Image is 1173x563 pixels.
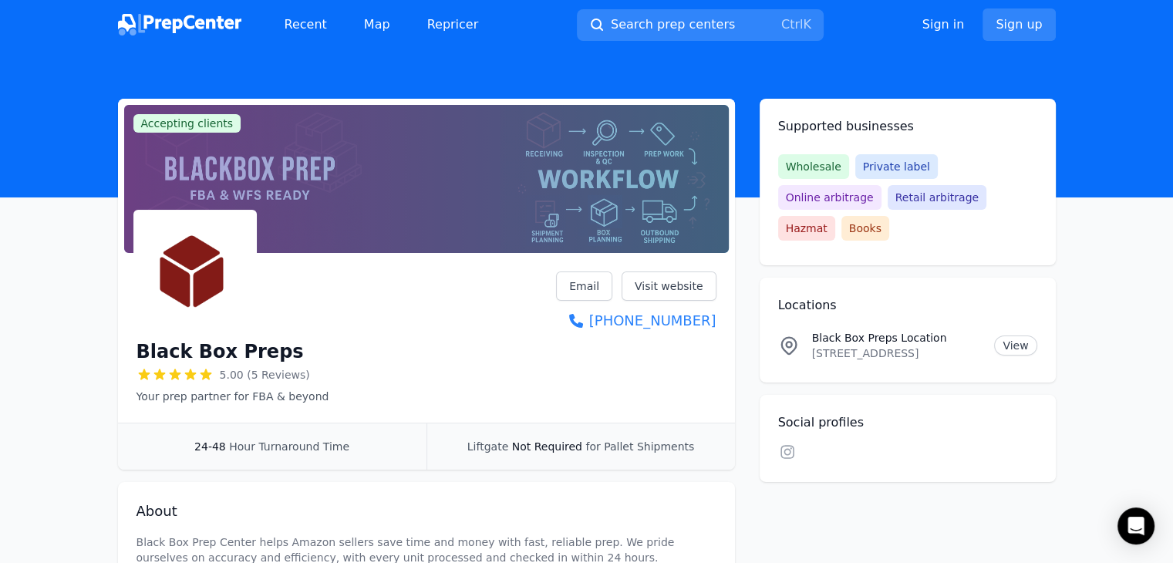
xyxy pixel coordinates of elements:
[803,17,811,32] kbd: K
[133,114,241,133] span: Accepting clients
[778,154,849,179] span: Wholesale
[352,9,403,40] a: Map
[778,185,881,210] span: Online arbitrage
[137,501,716,522] h2: About
[229,440,349,453] span: Hour Turnaround Time
[137,213,254,330] img: Black Box Preps
[812,346,983,361] p: [STREET_ADDRESS]
[118,14,241,35] img: PrepCenter
[622,271,716,301] a: Visit website
[855,154,938,179] span: Private label
[781,17,803,32] kbd: Ctrl
[994,335,1036,356] a: View
[841,216,889,241] span: Books
[611,15,735,34] span: Search prep centers
[556,271,612,301] a: Email
[137,389,329,404] p: Your prep partner for FBA & beyond
[556,310,716,332] a: [PHONE_NUMBER]
[778,296,1037,315] h2: Locations
[577,9,824,41] button: Search prep centersCtrlK
[1117,507,1154,544] div: Open Intercom Messenger
[467,440,508,453] span: Liftgate
[512,440,582,453] span: Not Required
[812,330,983,346] p: Black Box Preps Location
[220,367,310,383] span: 5.00 (5 Reviews)
[585,440,694,453] span: for Pallet Shipments
[778,216,835,241] span: Hazmat
[272,9,339,40] a: Recent
[194,440,226,453] span: 24-48
[137,339,304,364] h1: Black Box Preps
[778,413,1037,432] h2: Social profiles
[778,117,1037,136] h2: Supported businesses
[888,185,986,210] span: Retail arbitrage
[983,8,1055,41] a: Sign up
[415,9,491,40] a: Repricer
[922,15,965,34] a: Sign in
